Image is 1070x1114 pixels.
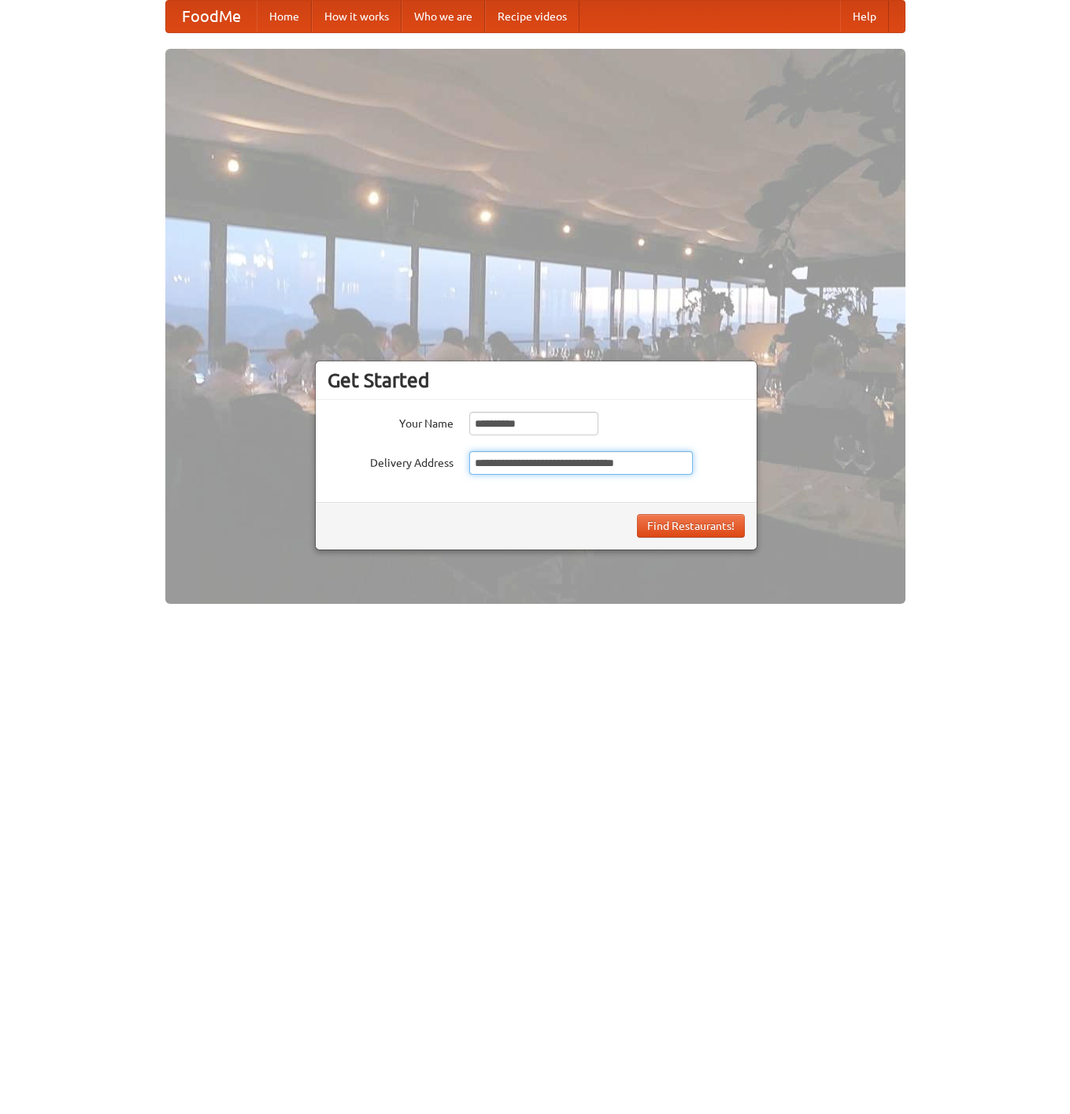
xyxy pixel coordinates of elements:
a: Who we are [402,1,485,32]
label: Your Name [328,412,454,431]
a: How it works [312,1,402,32]
button: Find Restaurants! [637,514,745,538]
a: Home [257,1,312,32]
a: FoodMe [166,1,257,32]
label: Delivery Address [328,451,454,471]
h3: Get Started [328,368,745,392]
a: Help [840,1,889,32]
a: Recipe videos [485,1,579,32]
